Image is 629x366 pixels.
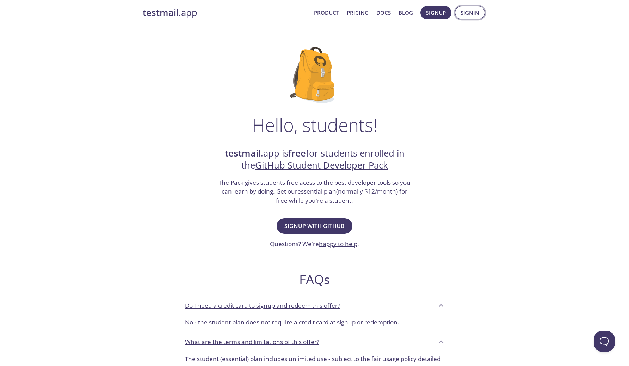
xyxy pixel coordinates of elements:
[218,178,412,205] h3: The Pack gives students free acess to the best developer tools so you can learn by doing. Get our...
[218,147,412,172] h2: .app is for students enrolled in the
[185,301,340,310] p: Do I need a credit card to signup and redeem this offer?
[455,6,485,19] button: Signin
[179,333,450,352] div: What are the terms and limitations of this offer?
[594,331,615,352] iframe: Help Scout Beacon - Open
[179,315,450,333] div: Do I need a credit card to signup and redeem this offer?
[399,8,413,17] a: Blog
[288,147,306,159] strong: free
[314,8,339,17] a: Product
[255,159,388,171] a: GitHub Student Developer Pack
[376,8,391,17] a: Docs
[297,187,336,195] a: essential plan
[420,6,451,19] button: Signup
[461,8,479,17] span: Signin
[179,272,450,287] h2: FAQs
[290,47,339,103] img: github-student-backpack.png
[143,7,308,19] a: testmail.app
[185,337,319,347] p: What are the terms and limitations of this offer?
[252,114,377,135] h1: Hello, students!
[347,8,369,17] a: Pricing
[270,239,359,249] h3: Questions? We're .
[225,147,261,159] strong: testmail
[185,318,444,327] p: No - the student plan does not require a credit card at signup or redemption.
[143,6,179,19] strong: testmail
[284,221,345,231] span: Signup with GitHub
[319,240,357,248] a: happy to help
[426,8,446,17] span: Signup
[179,296,450,315] div: Do I need a credit card to signup and redeem this offer?
[277,218,352,234] button: Signup with GitHub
